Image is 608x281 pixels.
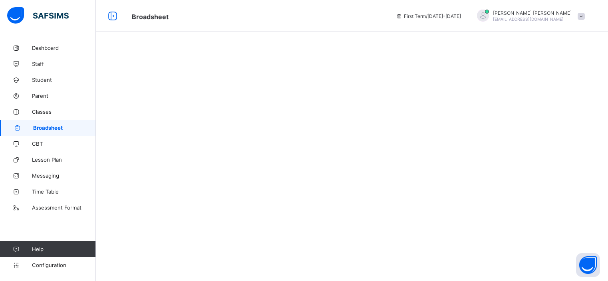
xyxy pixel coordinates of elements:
[132,13,169,21] span: Broadsheet
[33,125,96,131] span: Broadsheet
[32,93,96,99] span: Parent
[32,188,96,195] span: Time Table
[32,246,95,252] span: Help
[493,17,564,22] span: [EMAIL_ADDRESS][DOMAIN_NAME]
[32,156,96,163] span: Lesson Plan
[7,7,69,24] img: safsims
[32,61,96,67] span: Staff
[469,10,589,23] div: FrancisVICTOR
[32,45,96,51] span: Dashboard
[32,77,96,83] span: Student
[32,109,96,115] span: Classes
[576,253,600,277] button: Open asap
[32,172,96,179] span: Messaging
[32,140,96,147] span: CBT
[493,10,572,16] span: [PERSON_NAME] [PERSON_NAME]
[32,262,95,268] span: Configuration
[396,13,461,19] span: session/term information
[32,204,96,211] span: Assessment Format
